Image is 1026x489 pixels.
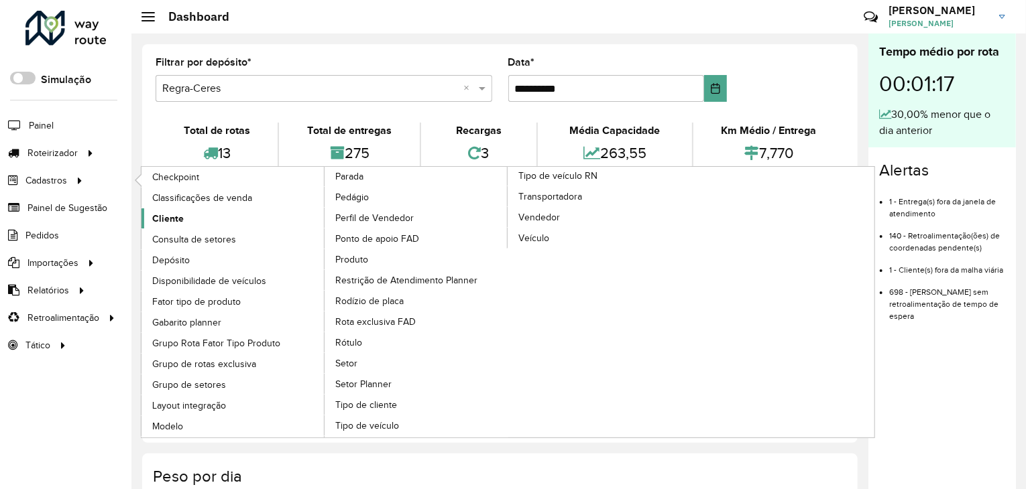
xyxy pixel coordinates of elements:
span: Cliente [152,212,184,226]
h4: Peso por dia [153,467,844,486]
a: Parada [141,167,508,437]
a: Ponto de apoio FAD [325,228,508,249]
a: Setor Planner [325,374,508,394]
a: Modelo [141,416,325,436]
a: Rótulo [325,332,508,352]
div: Km Médio / Entrega [697,123,841,139]
span: Depósito [152,253,190,267]
h2: Dashboard [155,9,229,24]
span: Restrição de Atendimento Planner [335,273,477,287]
span: Clear all [464,80,475,96]
span: Grupo Rota Fator Tipo Produto [152,336,280,350]
span: Tipo de veículo [335,419,399,433]
span: Tipo de cliente [335,398,397,412]
a: Tipo de veículo RN [325,167,691,437]
span: Grupo de rotas exclusiva [152,357,256,371]
span: Tático [25,338,50,352]
span: Relatórios [27,283,69,297]
span: Pedágio [335,190,369,204]
div: Média Capacidade [541,123,688,139]
a: Disponibilidade de veículos [141,271,325,291]
span: Gabarito planner [152,316,221,330]
label: Filtrar por depósito [156,54,251,70]
a: Grupo de setores [141,374,325,395]
div: Recargas [424,123,533,139]
a: Transportadora [508,186,691,206]
span: Vendedor [518,210,560,224]
span: Rota exclusiva FAD [335,315,416,329]
h4: Alertas [879,161,1005,180]
div: 13 [159,139,274,167]
a: Gabarito planner [141,312,325,332]
li: 1 - Cliente(s) fora da malha viária [889,254,1005,276]
a: Grupo de rotas exclusiva [141,354,325,374]
span: Disponibilidade de veículos [152,274,266,288]
span: Setor [335,356,357,370]
a: Fator tipo de produto [141,291,325,311]
span: Perfil de Vendedor [335,211,414,225]
a: Tipo de veículo [325,415,508,435]
span: Pedidos [25,228,59,242]
li: 140 - Retroalimentação(ões) de coordenadas pendente(s) [889,220,1005,254]
a: Grupo Rota Fator Tipo Produto [141,333,325,353]
span: Classificações de venda [152,191,252,205]
span: Tipo de veículo RN [518,169,597,183]
span: Consulta de setores [152,232,236,247]
span: Setor Planner [335,377,392,391]
a: Perfil de Vendedor [325,208,508,228]
a: Pedágio [325,187,508,207]
div: Total de entregas [282,123,416,139]
a: Checkpoint [141,167,325,187]
a: Produto [325,249,508,269]
div: 30,00% menor que o dia anterior [879,107,1005,139]
span: Modelo [152,419,183,433]
span: [PERSON_NAME] [889,17,989,29]
span: Parada [335,169,363,184]
span: Painel de Sugestão [27,201,107,215]
span: Veículo [518,231,549,245]
li: 698 - [PERSON_NAME] sem retroalimentação de tempo de espera [889,276,1005,322]
a: Layout integração [141,395,325,415]
a: Consulta de setores [141,229,325,249]
div: Total de rotas [159,123,274,139]
button: Choose Date [704,75,727,102]
span: Roteirizador [27,146,78,160]
span: Retroalimentação [27,311,99,325]
div: 263,55 [541,139,688,167]
h3: [PERSON_NAME] [889,4,989,17]
div: Tempo médio por rota [879,43,1005,61]
a: Tipo de cliente [325,395,508,415]
span: Painel [29,119,54,133]
span: Grupo de setores [152,378,226,392]
a: Contato Rápido [856,3,885,31]
label: Data [508,54,535,70]
a: Depósito [141,250,325,270]
span: Checkpoint [152,170,199,184]
a: Veículo [508,228,691,248]
div: 3 [424,139,533,167]
a: Rodízio de placa [325,291,508,311]
a: Rota exclusiva FAD [325,311,508,332]
span: Rodízio de placa [335,294,404,308]
label: Simulação [41,72,91,88]
div: 7,770 [697,139,841,167]
span: Cadastros [25,173,67,188]
span: Importações [27,256,78,270]
li: 1 - Entrega(s) fora da janela de atendimento [889,186,1005,220]
a: Setor [325,353,508,373]
div: 275 [282,139,416,167]
a: Restrição de Atendimento Planner [325,270,508,290]
div: 00:01:17 [879,61,1005,107]
span: Fator tipo de produto [152,295,241,309]
a: Classificações de venda [141,188,325,208]
a: Cliente [141,208,325,228]
a: Vendedor [508,207,691,227]
span: Ponto de apoio FAD [335,232,419,246]
span: Rótulo [335,336,362,350]
span: Produto [335,253,368,267]
span: Transportadora [518,190,582,204]
span: Layout integração [152,399,226,413]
